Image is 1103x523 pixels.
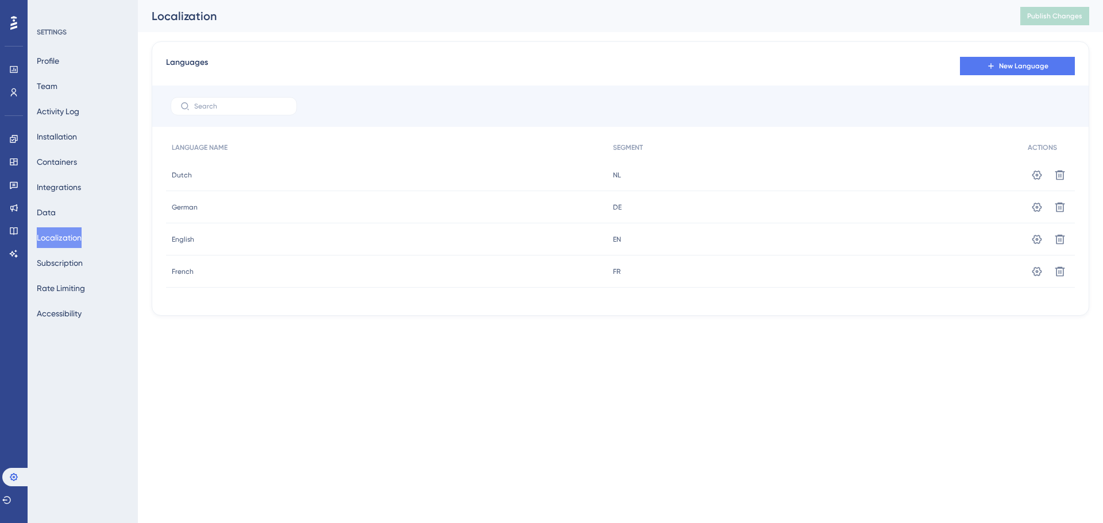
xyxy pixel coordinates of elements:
button: Containers [37,152,77,172]
button: Accessibility [37,303,82,324]
span: FR [613,267,620,276]
span: LANGUAGE NAME [172,143,227,152]
span: Publish Changes [1027,11,1082,21]
input: Search [194,102,287,110]
button: Installation [37,126,77,147]
button: Publish Changes [1020,7,1089,25]
button: New Language [960,57,1075,75]
span: New Language [999,61,1048,71]
button: Localization [37,227,82,248]
span: ACTIONS [1028,143,1057,152]
button: Profile [37,51,59,71]
button: Activity Log [37,101,79,122]
div: Localization [152,8,992,24]
span: German [172,203,198,212]
span: French [172,267,194,276]
span: NL [613,171,621,180]
span: SEGMENT [613,143,643,152]
button: Data [37,202,56,223]
span: DE [613,203,622,212]
div: SETTINGS [37,28,130,37]
button: Rate Limiting [37,278,85,299]
button: Integrations [37,177,81,197]
span: Languages [166,56,208,76]
span: EN [613,235,621,244]
span: English [172,235,194,244]
button: Team [37,76,57,96]
button: Subscription [37,253,83,273]
span: Dutch [172,171,192,180]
